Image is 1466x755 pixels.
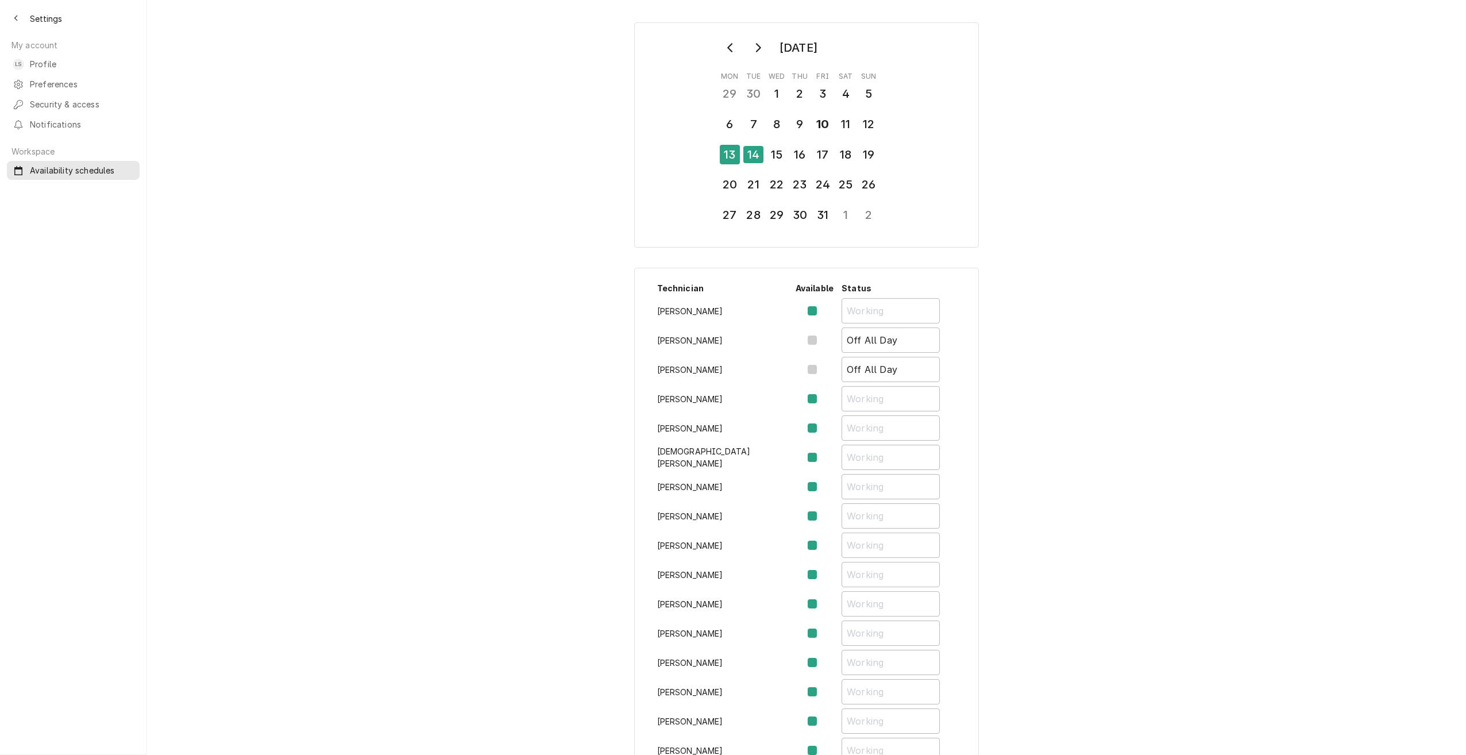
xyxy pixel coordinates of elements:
span: Profile [30,58,134,70]
div: 18 [837,146,855,163]
div: 29 [721,85,739,102]
div: 15 [767,146,785,163]
span: Security & access [30,98,134,110]
div: 29 [767,206,785,224]
div: 26 [860,176,878,193]
div: 7 [744,115,762,133]
div: 11 [837,115,855,133]
td: [PERSON_NAME] [653,298,792,328]
td: [PERSON_NAME] [653,708,792,738]
input: Not Working [842,328,940,353]
div: 4 [837,85,855,102]
div: 12 [860,115,878,133]
input: Working [842,386,940,411]
div: Lindy Springer's Avatar [13,59,24,70]
input: Working [842,445,940,470]
span: Availability schedules [30,164,134,176]
div: 8 [767,115,785,133]
td: [PERSON_NAME] [653,328,792,357]
div: 28 [744,206,762,224]
div: [DATE] [776,38,821,57]
span: Notifications [30,118,134,130]
div: 23 [791,176,809,193]
th: Technician [653,282,792,298]
span: Preferences [30,78,134,90]
button: Go to next month [746,38,769,57]
input: Working [842,474,940,499]
input: Working [842,503,940,529]
th: Tuesday [742,68,765,82]
th: Monday [717,68,742,82]
div: 20 [721,176,739,193]
div: 10 [814,115,832,133]
input: Working [842,708,940,734]
td: [PERSON_NAME] [653,386,792,415]
th: Thursday [788,68,811,82]
div: 17 [814,146,832,163]
button: Back to previous page [7,9,25,28]
a: LSLindy Springer's AvatarProfile [7,55,140,74]
div: 22 [767,176,785,193]
div: 1 [837,206,855,224]
div: 2 [860,206,878,224]
div: 14 [743,146,763,163]
td: [PERSON_NAME] [653,650,792,679]
input: Working [842,591,940,617]
div: 6 [721,115,739,133]
th: Saturday [834,68,857,82]
input: Working [842,533,940,558]
td: [PERSON_NAME] [653,415,792,445]
input: Working [842,679,940,704]
input: Working [842,562,940,587]
div: 5 [860,85,878,102]
td: [PERSON_NAME] [653,503,792,533]
a: Notifications [7,115,140,134]
a: Security & access [7,95,140,114]
td: [PERSON_NAME] [653,357,792,386]
th: Friday [811,68,834,82]
input: Not Working [842,357,940,382]
input: Working [842,621,940,646]
div: 1 [767,85,785,102]
span: Settings [30,13,62,25]
div: 16 [791,146,809,163]
div: 30 [744,85,762,102]
button: Go to previous month [719,38,742,57]
td: [PERSON_NAME] [653,621,792,650]
th: Wednesday [765,68,788,82]
th: Sunday [857,68,880,82]
td: [PERSON_NAME] [653,679,792,708]
td: [PERSON_NAME] [653,533,792,562]
div: 2 [791,85,809,102]
td: [PERSON_NAME] [653,562,792,591]
td: [PERSON_NAME] [653,591,792,621]
a: Preferences [7,75,140,94]
div: 31 [814,206,832,224]
a: Availability schedules [7,161,140,180]
div: 21 [744,176,762,193]
div: 13 [720,145,740,164]
div: 25 [837,176,855,193]
td: [PERSON_NAME] [653,474,792,503]
th: Available [792,282,838,298]
input: Working [842,415,940,441]
div: Calendar Day Picker [634,22,979,248]
div: 19 [860,146,878,163]
div: 9 [791,115,809,133]
div: LS [13,59,24,70]
input: Working [842,298,940,323]
input: Working [842,650,940,675]
div: 3 [814,85,832,102]
th: Status [838,282,944,298]
td: [DEMOGRAPHIC_DATA][PERSON_NAME] [653,445,792,474]
div: 24 [814,176,832,193]
div: 27 [721,206,739,224]
div: 30 [791,206,809,224]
